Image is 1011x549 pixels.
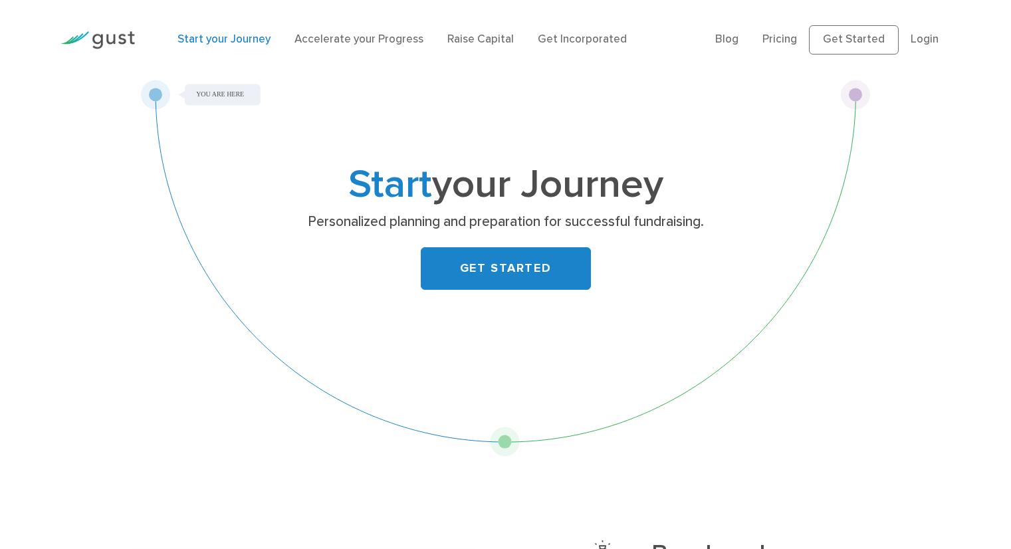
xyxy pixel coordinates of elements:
a: GET STARTED [421,247,591,290]
img: Gust Logo [60,31,135,49]
a: Blog [715,33,738,46]
p: Personalized planning and preparation for successful fundraising. [248,213,763,231]
span: Start [348,161,432,208]
a: Get Incorporated [538,33,627,46]
a: Accelerate your Progress [294,33,423,46]
a: Start your Journey [177,33,271,46]
a: Raise Capital [447,33,514,46]
h1: your Journey [243,167,768,203]
a: Get Started [809,25,899,55]
a: Login [911,33,939,46]
a: Pricing [762,33,797,46]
